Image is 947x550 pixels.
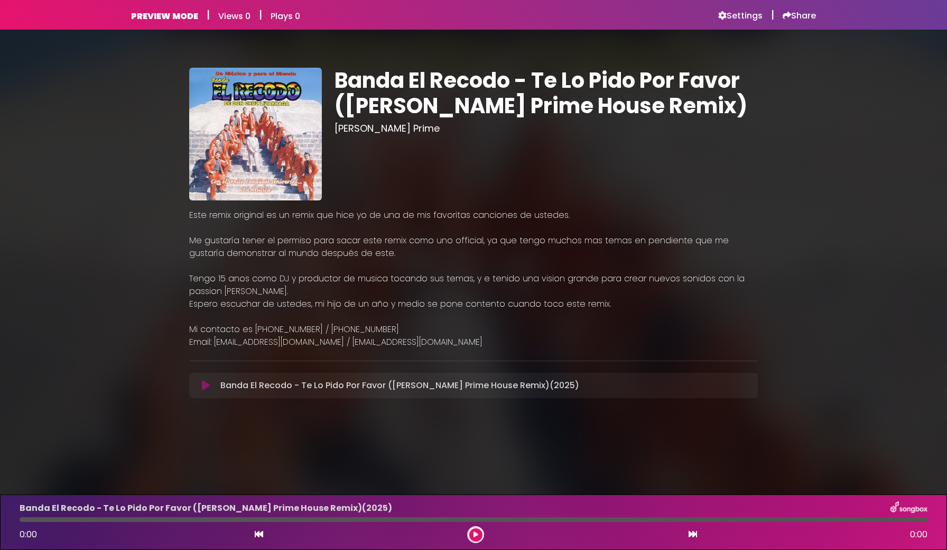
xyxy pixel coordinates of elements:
a: Settings [718,11,763,21]
h3: [PERSON_NAME] Prime [335,123,758,134]
p: Este remix original es un remix que hice yo de una de mis favoritas canciones de ustedes. [189,209,758,222]
h6: PREVIEW MODE [131,11,198,21]
p: Email: [EMAIL_ADDRESS][DOMAIN_NAME] / [EMAIL_ADDRESS][DOMAIN_NAME] [189,336,758,349]
p: Banda El Recodo - Te Lo Pido Por Favor ([PERSON_NAME] Prime House Remix)(2025) [220,379,579,392]
h6: Plays 0 [271,11,300,21]
h6: Views 0 [218,11,250,21]
p: Me gustaría tener el permiso para sacar este remix como uno official, ya que tengo muchos mas tem... [189,234,758,260]
p: Tengo 15 anos como DJ y productor de musica tocando sus temas, y e tenido una vision grande para ... [189,272,758,298]
h1: Banda El Recodo - Te Lo Pido Por Favor ([PERSON_NAME] Prime House Remix) [335,68,758,118]
h5: | [771,8,774,21]
h5: | [259,8,262,21]
p: Mi contacto es [PHONE_NUMBER] / [PHONE_NUMBER] [189,323,758,336]
a: Share [783,11,816,21]
p: Espero escuchar de ustedes, mi hijo de un año y medio se pone contento cuando toco este remix. [189,298,758,310]
h5: | [207,8,210,21]
img: gwIRmfhSxiI3TcY5P9VC [189,68,322,200]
